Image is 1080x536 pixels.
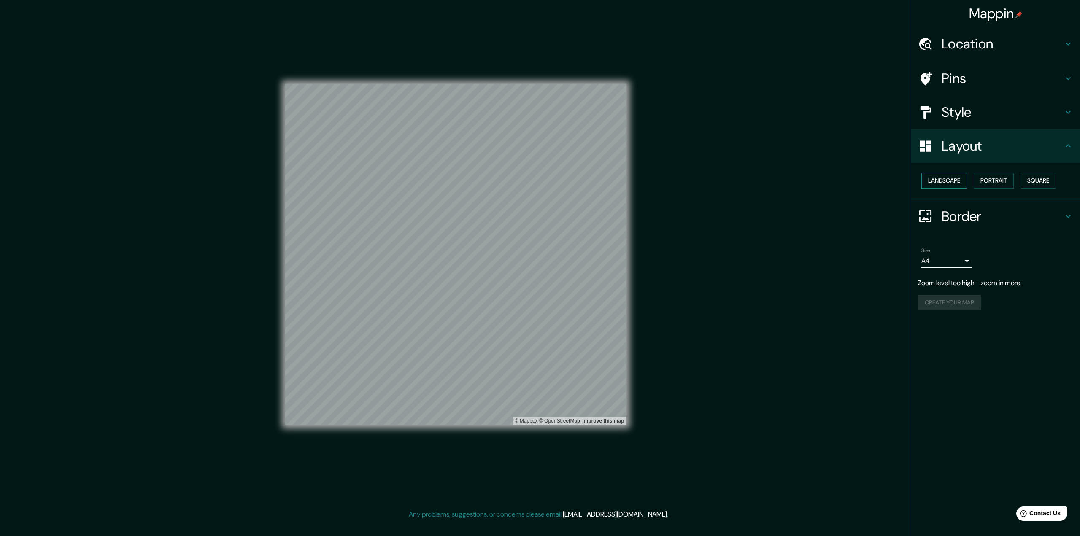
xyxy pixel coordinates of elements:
div: Style [911,95,1080,129]
label: Size [921,247,930,254]
div: . [668,509,670,520]
div: . [670,509,671,520]
button: Portrait [974,173,1014,189]
h4: Style [942,104,1063,121]
div: Border [911,199,1080,233]
a: [EMAIL_ADDRESS][DOMAIN_NAME] [563,510,667,519]
h4: Mappin [969,5,1023,22]
a: OpenStreetMap [539,418,580,424]
img: pin-icon.png [1015,11,1022,18]
h4: Pins [942,70,1063,87]
h4: Layout [942,137,1063,154]
h4: Border [942,208,1063,225]
h4: Location [942,35,1063,52]
div: A4 [921,254,972,268]
p: Any problems, suggestions, or concerns please email . [409,509,668,520]
canvas: Map [285,84,626,425]
p: Zoom level too high - zoom in more [918,278,1073,288]
iframe: Help widget launcher [1005,503,1071,527]
button: Landscape [921,173,967,189]
button: Square [1021,173,1056,189]
div: Layout [911,129,1080,163]
a: Mapbox [515,418,538,424]
div: Location [911,27,1080,61]
div: Pins [911,62,1080,95]
a: Map feedback [582,418,624,424]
